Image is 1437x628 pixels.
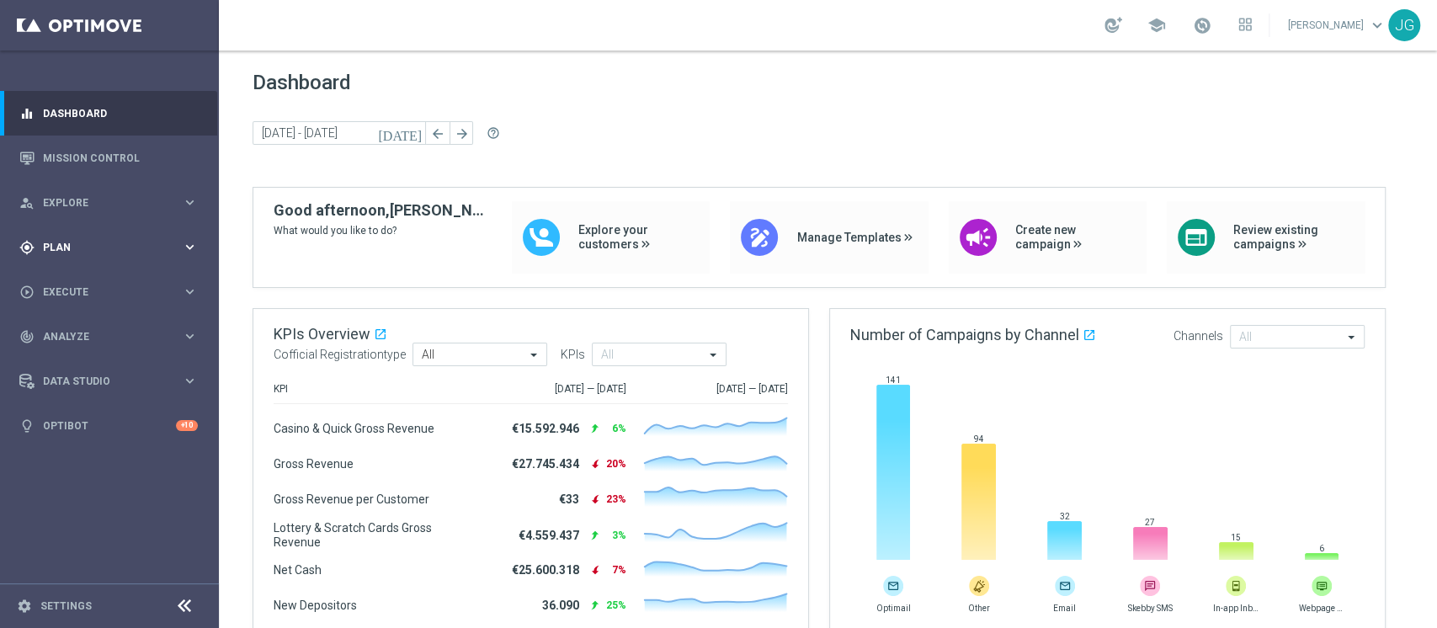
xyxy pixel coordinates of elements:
span: school [1147,16,1166,35]
a: Mission Control [43,136,198,180]
div: Mission Control [19,136,198,180]
div: Analyze [19,329,182,344]
span: Plan [43,242,182,253]
button: Data Studio keyboard_arrow_right [19,375,199,388]
i: track_changes [19,329,35,344]
span: Analyze [43,332,182,342]
div: Dashboard [19,91,198,136]
i: play_circle_outline [19,285,35,300]
i: person_search [19,195,35,210]
i: lightbulb [19,418,35,434]
i: equalizer [19,106,35,121]
i: keyboard_arrow_right [182,194,198,210]
div: +10 [176,420,198,431]
div: Explore [19,195,182,210]
div: Optibot [19,403,198,448]
i: keyboard_arrow_right [182,373,198,389]
div: Plan [19,240,182,255]
button: person_search Explore keyboard_arrow_right [19,196,199,210]
a: Settings [40,601,92,611]
span: Explore [43,198,182,208]
i: keyboard_arrow_right [182,284,198,300]
a: Optibot [43,403,176,448]
button: play_circle_outline Execute keyboard_arrow_right [19,285,199,299]
i: gps_fixed [19,240,35,255]
span: Execute [43,287,182,297]
button: gps_fixed Plan keyboard_arrow_right [19,241,199,254]
i: settings [17,599,32,614]
button: Mission Control [19,152,199,165]
button: equalizer Dashboard [19,107,199,120]
div: Data Studio [19,374,182,389]
div: Execute [19,285,182,300]
div: JG [1388,9,1420,41]
i: keyboard_arrow_right [182,239,198,255]
span: keyboard_arrow_down [1368,16,1386,35]
i: keyboard_arrow_right [182,328,198,344]
button: lightbulb Optibot +10 [19,419,199,433]
a: [PERSON_NAME]keyboard_arrow_down [1286,13,1388,38]
button: track_changes Analyze keyboard_arrow_right [19,330,199,343]
a: Dashboard [43,91,198,136]
span: Data Studio [43,376,182,386]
